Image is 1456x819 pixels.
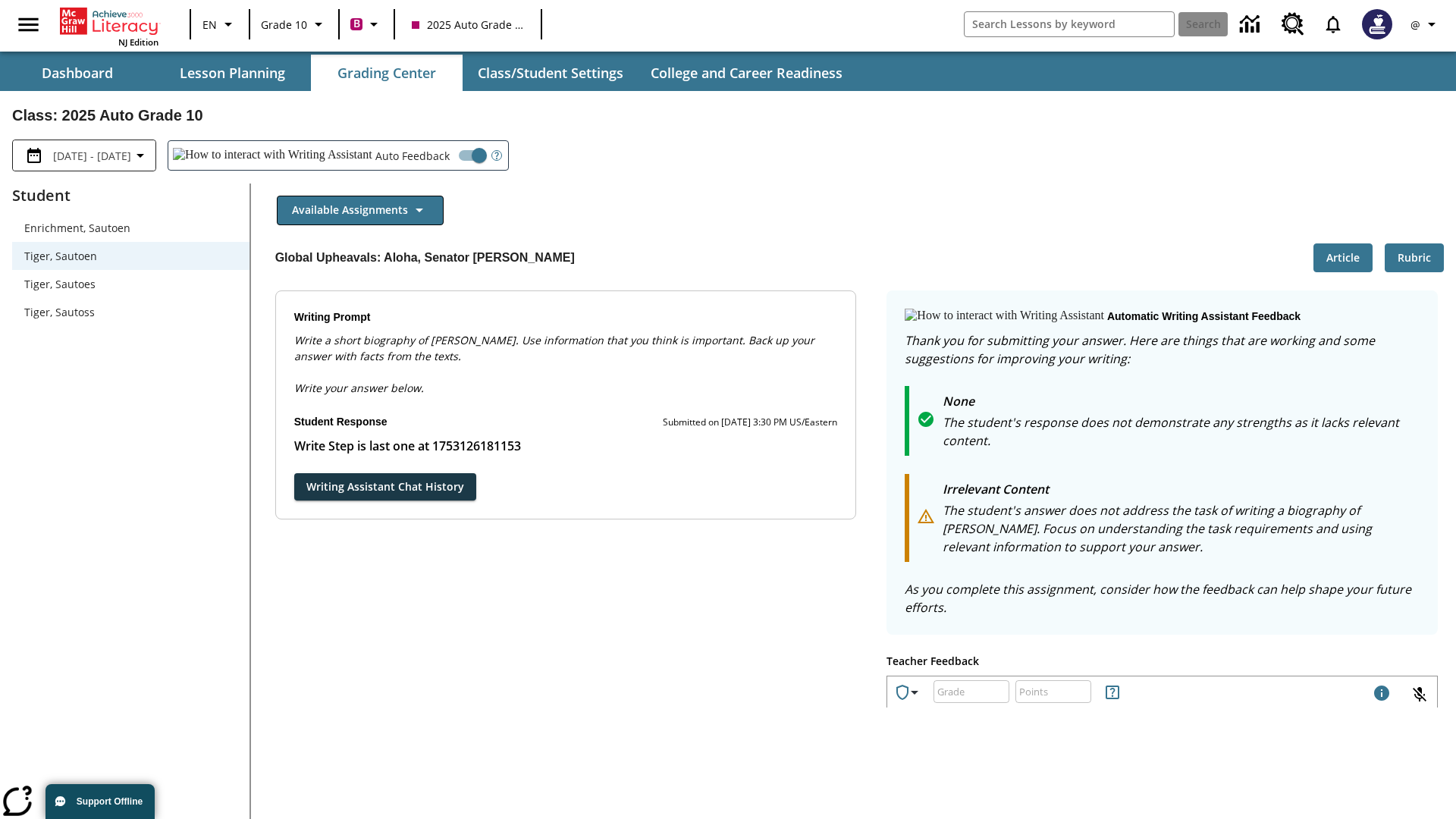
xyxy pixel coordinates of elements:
button: Language: EN, Select a language [196,11,244,38]
a: Resource Center, Will open in new tab [1272,4,1313,45]
input: search field [965,12,1174,36]
p: None [943,392,1420,413]
p: Student Response [294,414,388,431]
button: Open side menu [6,2,51,47]
p: Write your answer below. [294,364,838,396]
span: Grade 10 [261,17,307,33]
body: Type your response here. [6,12,221,26]
button: Boost Class color is violet red. Change class color [344,11,389,38]
button: Article, Will open in new tab [1313,243,1373,273]
svg: Collapse Date Range Filter [131,146,149,165]
div: Maximum 1000 characters Press Escape to exit toolbar and use left and right arrow keys to access ... [1373,684,1391,705]
span: EN [202,17,217,33]
button: Open Help for Writing Assistant [485,141,508,170]
p: Writing Prompt [294,309,838,326]
a: Data Center [1231,4,1272,45]
button: Lesson Planning [156,55,308,91]
button: Click to activate and allow voice recognition [1401,676,1438,713]
div: Points: Must be equal to or less than 25. [1015,680,1091,703]
span: Support Offline [77,796,143,807]
p: The student's response does not demonstrate any strengths as it lacks relevant content. [943,413,1420,450]
p: Write a short biography of [PERSON_NAME]. Use information that you think is important. Back up yo... [294,332,838,364]
span: Tiger, Sautoes [24,276,237,292]
span: @ [1410,17,1420,33]
button: Select the date range menu item [19,146,149,165]
p: Student [12,184,249,208]
div: Enrichment, Sautoen [12,214,249,242]
input: Grade: Letters, numbers, %, + and - are allowed. [934,671,1009,711]
button: Class/Student Settings [466,55,635,91]
button: Select a new avatar [1353,5,1401,44]
p: Irrelevant Content [943,480,1420,501]
span: [DATE] - [DATE] [53,148,131,164]
button: Achievements [887,677,930,708]
button: College and Career Readiness [639,55,855,91]
img: How to interact with Writing Assistant [173,148,372,163]
input: Points: Must be equal to or less than 25. [1015,671,1091,711]
button: Dashboard [2,55,153,91]
img: How to interact with Writing Assistant [905,309,1104,324]
button: Rules for Earning Points and Achievements, Will open in new tab [1097,677,1128,708]
span: Enrichment, Sautoen [24,220,237,236]
button: Rubric, Will open in new tab [1385,243,1444,273]
div: Tiger, Sautoes [12,270,249,298]
p: As you complete this assignment, consider how the feedback can help shape your future efforts. [905,580,1420,617]
div: Tiger, Sautoen [12,242,249,270]
button: Support Offline [45,784,155,819]
p: The student's answer does not address the task of writing a biography of [PERSON_NAME]. Focus on ... [943,501,1420,556]
p: Write Step is last one at 1753126181153 [294,437,838,455]
a: Home [60,6,158,36]
div: Tiger, Sautoss [12,298,249,326]
h2: Class : 2025 Auto Grade 10 [12,103,1444,127]
span: Tiger, Sautoen [24,248,237,264]
button: Writing Assistant Chat History [294,473,476,501]
p: Student Response [294,437,838,455]
p: Submitted on [DATE] 3:30 PM US/Eastern [663,415,837,430]
button: Grade: Grade 10, Select a grade [255,11,334,38]
img: Avatar [1362,9,1392,39]
button: Grading Center [311,55,463,91]
span: 2025 Auto Grade 10 [412,17,524,33]
div: Home [60,5,158,48]
button: Profile/Settings [1401,11,1450,38]
a: Notifications [1313,5,1353,44]
button: Available Assignments [277,196,444,225]
span: Tiger, Sautoss [24,304,237,320]
span: NJ Edition [118,36,158,48]
span: B [353,14,360,33]
div: Grade: Letters, numbers, %, + and - are allowed. [934,680,1009,703]
p: Thank you for submitting your answer. Here are things that are working and some suggestions for i... [905,331,1420,368]
p: Global Upheavals: Aloha, Senator [PERSON_NAME] [275,249,575,267]
p: Automatic writing assistant feedback [1107,309,1301,325]
span: Auto Feedback [375,148,450,164]
p: Teacher Feedback [886,653,1438,670]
